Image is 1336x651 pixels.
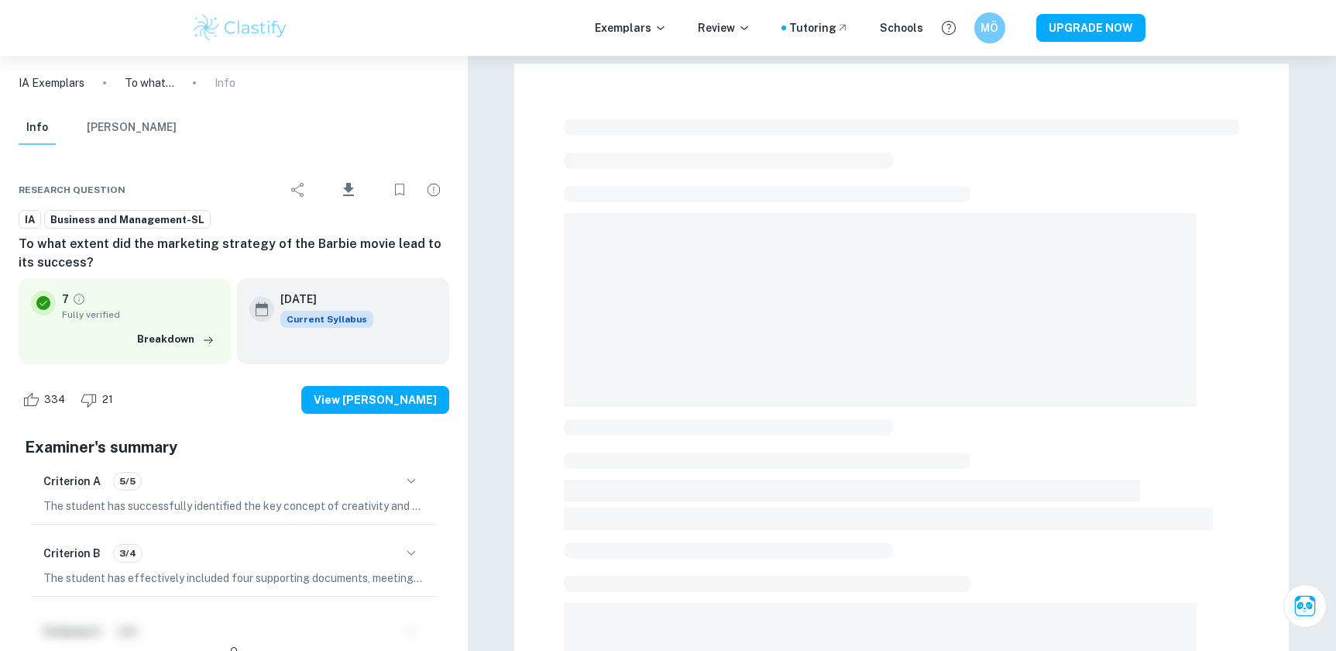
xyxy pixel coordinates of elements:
p: To what extent did the marketing strategy of the Barbie movie lead to its success? [125,74,174,91]
button: View [PERSON_NAME] [301,386,449,414]
p: Exemplars [595,19,667,36]
button: MÖ [974,12,1005,43]
p: The student has successfully identified the key concept of creativity and clearly indicated it on... [43,498,424,515]
a: Grade fully verified [72,292,86,306]
div: Download [317,170,381,210]
button: Help and Feedback [936,15,962,41]
span: 21 [94,392,122,408]
a: Business and Management-SL [44,210,211,229]
div: Share [283,174,314,205]
span: 3/4 [114,546,142,560]
div: This exemplar is based on the current syllabus. Feel free to refer to it for inspiration/ideas wh... [280,311,373,328]
button: [PERSON_NAME] [87,111,177,145]
button: UPGRADE NOW [1036,14,1145,42]
h5: Examiner's summary [25,436,443,459]
h6: MÖ [981,19,998,36]
div: Dislike [77,387,122,412]
div: Bookmark [384,174,415,205]
div: Like [19,387,74,412]
img: Clastify logo [191,12,290,43]
a: Schools [880,19,923,36]
a: IA Exemplars [19,74,84,91]
span: 5/5 [114,474,141,488]
a: IA [19,210,41,229]
p: The student has effectively included four supporting documents, meeting the requirement of includ... [43,570,424,587]
a: Tutoring [789,19,849,36]
span: Business and Management-SL [45,212,210,228]
button: Info [19,111,56,145]
h6: [DATE] [280,291,361,308]
span: Research question [19,183,125,197]
p: 7 [62,291,69,308]
h6: Criterion B [43,545,101,562]
span: 334 [36,392,74,408]
div: Report issue [418,174,449,205]
h6: To what extent did the marketing strategy of the Barbie movie lead to its success? [19,235,449,272]
p: Review [698,19,750,36]
span: Current Syllabus [280,311,373,328]
h6: Criterion A [43,473,101,490]
span: Fully verified [62,308,218,322]
button: Breakdown [133,328,218,351]
button: Ask Clai [1283,584,1327,628]
span: IA [19,212,40,228]
p: Info [215,74,235,91]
